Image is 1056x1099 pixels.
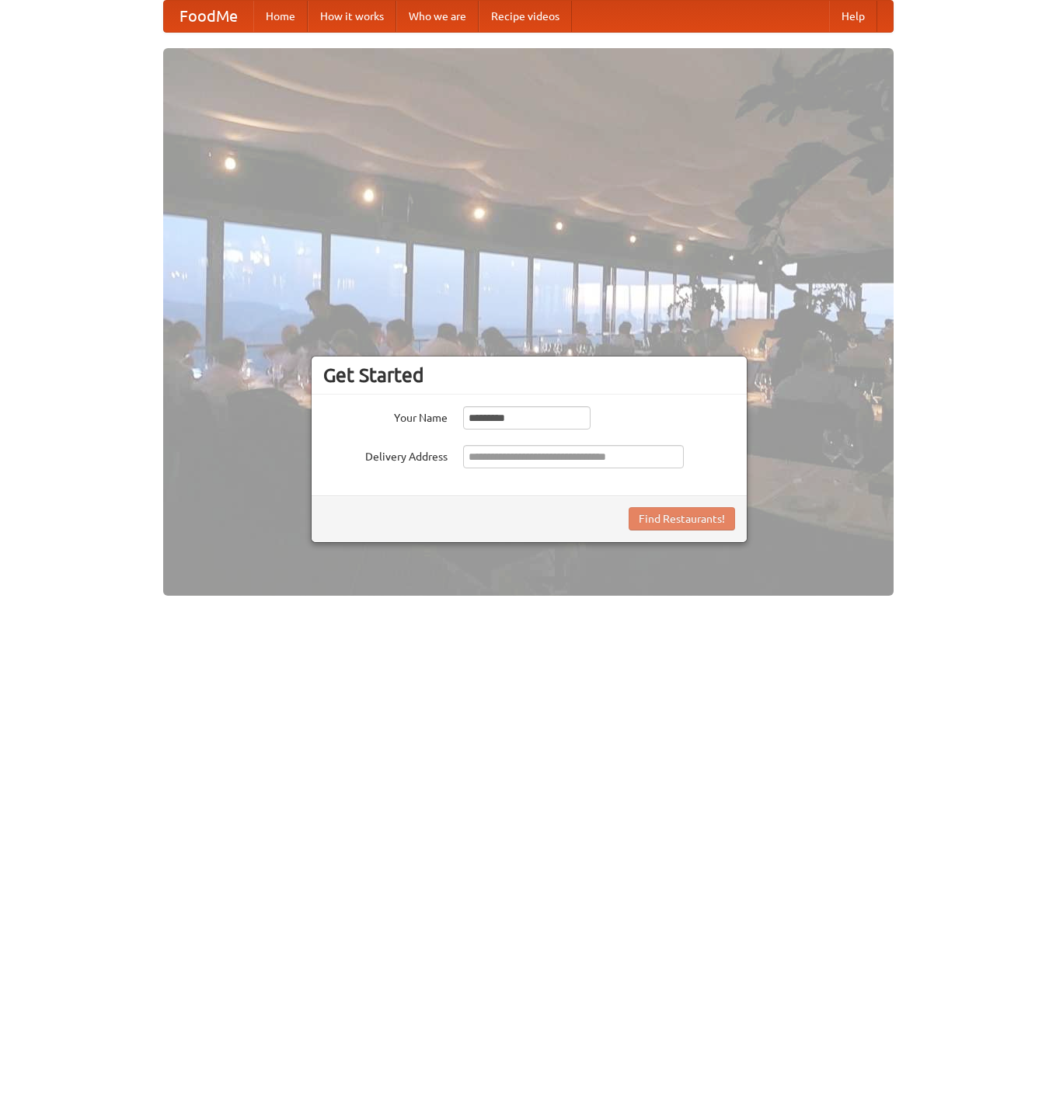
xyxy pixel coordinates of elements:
[308,1,396,32] a: How it works
[829,1,877,32] a: Help
[396,1,479,32] a: Who we are
[479,1,572,32] a: Recipe videos
[323,445,448,464] label: Delivery Address
[323,406,448,426] label: Your Name
[253,1,308,32] a: Home
[164,1,253,32] a: FoodMe
[629,507,735,530] button: Find Restaurants!
[323,363,735,387] h3: Get Started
